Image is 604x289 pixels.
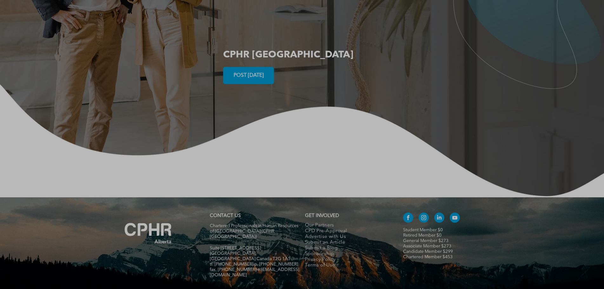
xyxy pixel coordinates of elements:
a: Sponsorship [305,251,390,257]
span: tf. [PHONE_NUMBER] p. [PHONE_NUMBER] [210,262,298,266]
span: [GEOGRAPHIC_DATA], [GEOGRAPHIC_DATA] Canada T2G 1A1 [210,251,290,261]
a: Terms of Use [305,263,390,268]
a: CPD Pre-Approval [305,228,390,234]
a: instagram [419,213,429,224]
a: General Member $273 [403,239,448,243]
span: Suite [STREET_ADDRESS] [210,246,261,250]
a: facebook [403,213,413,224]
a: Our Partners [305,223,390,228]
span: POST [DATE] [231,69,266,82]
a: Privacy Policy [305,257,390,263]
a: Chartered Member $453 [403,255,453,259]
a: Candidate Member $299 [403,249,453,254]
a: linkedin [434,213,444,224]
a: POST [DATE] [223,67,274,84]
a: youtube [450,213,460,224]
a: Student Member $0 [403,228,443,232]
span: CPHR [GEOGRAPHIC_DATA] [223,50,353,60]
img: A white background with a few lines on it [112,210,185,256]
a: Associate Member $273 [403,244,451,248]
a: Retired Member $0 [403,233,441,238]
a: Submit a Blog [305,246,390,251]
span: GET INVOLVED [305,213,339,218]
a: Advertise with Us [305,234,390,240]
a: Submit an Article [305,240,390,246]
span: Chartered Professionals in Human Resources of [GEOGRAPHIC_DATA] (CPHR [GEOGRAPHIC_DATA]) [210,224,298,239]
a: CONTACT US [210,213,241,218]
span: fax. [PHONE_NUMBER] e:[EMAIL_ADDRESS][DOMAIN_NAME] [210,267,299,277]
